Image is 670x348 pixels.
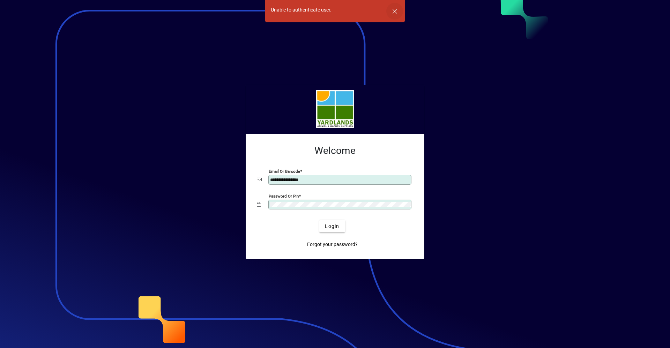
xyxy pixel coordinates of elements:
[304,238,360,251] a: Forgot your password?
[269,194,299,199] mat-label: Password or Pin
[319,220,345,232] button: Login
[325,223,339,230] span: Login
[271,6,332,14] div: Unable to authenticate user.
[257,145,413,157] h2: Welcome
[386,3,403,20] button: Dismiss
[307,241,358,248] span: Forgot your password?
[269,169,300,174] mat-label: Email or Barcode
